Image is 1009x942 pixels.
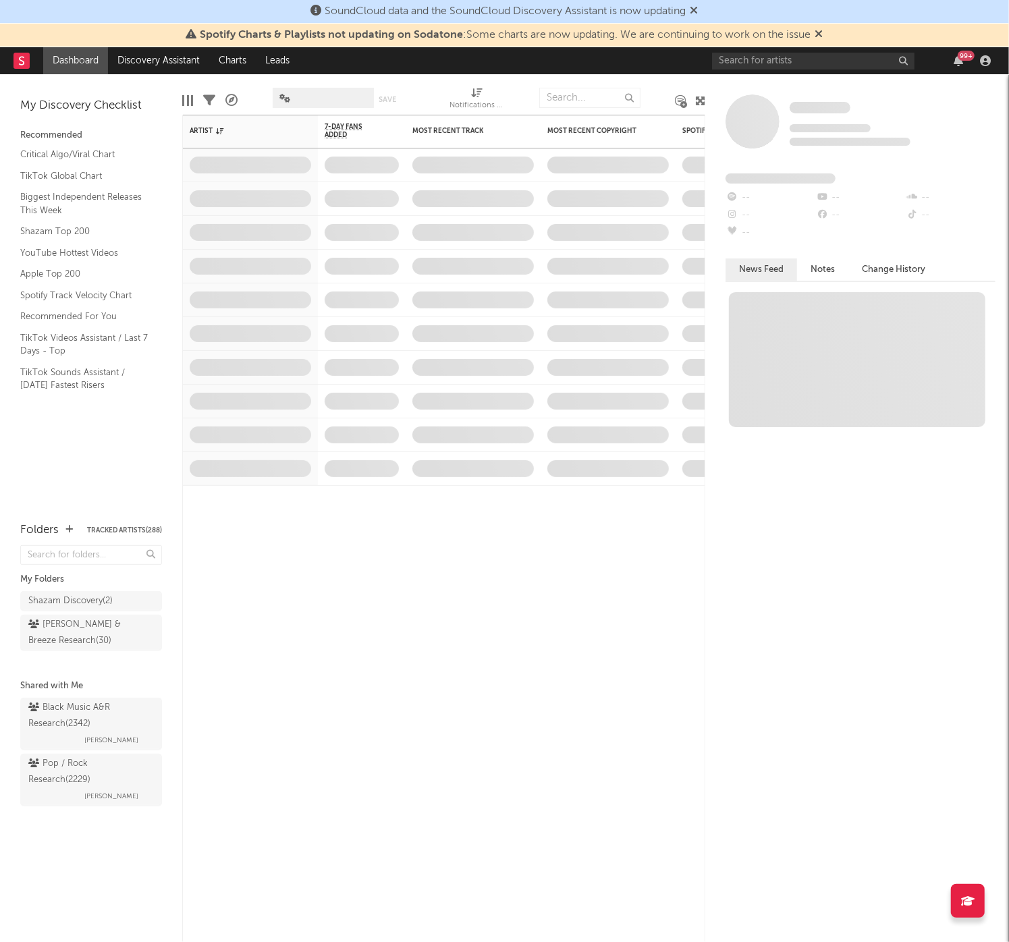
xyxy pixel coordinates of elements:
span: SoundCloud data and the SoundCloud Discovery Assistant is now updating [325,6,686,17]
span: [PERSON_NAME] [84,732,138,748]
div: Spotify Monthly Listeners [682,127,784,135]
input: Search for artists [712,53,915,70]
div: Notifications (Artist) [450,81,504,120]
span: 0 fans last week [790,138,910,146]
a: Leads [256,47,299,74]
div: Black Music A&R Research ( 2342 ) [28,700,151,732]
div: -- [906,189,996,206]
div: -- [906,206,996,224]
div: -- [815,206,905,224]
button: Change History [848,258,939,281]
div: Most Recent Track [412,127,514,135]
a: Black Music A&R Research(2342)[PERSON_NAME] [20,698,162,750]
div: Filters [203,81,215,120]
div: Folders [20,522,59,538]
a: Spotify Track Velocity Chart [20,288,148,303]
a: Dashboard [43,47,108,74]
div: -- [726,206,815,224]
div: [PERSON_NAME] & Breeze Research ( 30 ) [28,617,124,649]
div: Notifications (Artist) [450,98,504,114]
div: Edit Columns [182,81,193,120]
a: Recommended For You [20,309,148,324]
a: Charts [209,47,256,74]
div: -- [726,224,815,242]
a: Apple Top 200 [20,267,148,281]
input: Search... [539,88,640,108]
span: Dismiss [690,6,699,17]
button: Notes [797,258,848,281]
button: 99+ [954,55,963,66]
div: Shazam Discovery ( 2 ) [28,593,113,609]
div: A&R Pipeline [225,81,238,120]
span: [PERSON_NAME] [84,788,138,804]
div: Pop / Rock Research ( 2229 ) [28,756,151,788]
button: News Feed [726,258,797,281]
a: TikTok Videos Assistant / Last 7 Days - Top [20,331,148,358]
button: Save [379,96,396,103]
span: : Some charts are now updating. We are continuing to work on the issue [200,30,811,40]
div: Artist [190,127,291,135]
div: Shared with Me [20,678,162,694]
input: Search for folders... [20,545,162,565]
a: Critical Algo/Viral Chart [20,147,148,162]
div: My Discovery Checklist [20,98,162,114]
a: Shazam Discovery(2) [20,591,162,611]
a: Shazam Top 200 [20,224,148,239]
a: Pop / Rock Research(2229)[PERSON_NAME] [20,754,162,806]
span: Dismiss [815,30,823,40]
span: Spotify Charts & Playlists not updating on Sodatone [200,30,464,40]
span: Fans Added by Platform [726,173,836,184]
a: Biggest Independent Releases This Week [20,190,148,217]
a: TikTok Global Chart [20,169,148,184]
span: Some Artist [790,102,850,113]
div: My Folders [20,572,162,588]
a: Some Artist [790,101,850,115]
span: 7-Day Fans Added [325,123,379,139]
span: Tracking Since: [DATE] [790,124,871,132]
a: [PERSON_NAME] & Breeze Research(30) [20,615,162,651]
div: Most Recent Copyright [547,127,649,135]
div: -- [815,189,905,206]
div: Recommended [20,128,162,144]
a: TikTok Sounds Assistant / [DATE] Fastest Risers [20,365,148,393]
button: Tracked Artists(288) [87,527,162,534]
div: 99 + [958,51,975,61]
div: -- [726,189,815,206]
a: YouTube Hottest Videos [20,246,148,260]
a: Discovery Assistant [108,47,209,74]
